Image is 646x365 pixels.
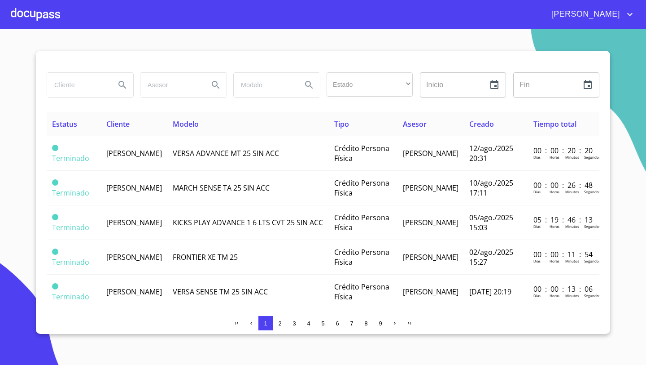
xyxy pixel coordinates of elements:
span: Terminado [52,179,58,186]
p: Dias [533,155,541,160]
span: 3 [292,320,296,327]
p: Dias [533,258,541,263]
span: Terminado [52,257,89,267]
span: 6 [336,320,339,327]
span: 1 [264,320,267,327]
span: Terminado [52,188,89,198]
span: Modelo [173,119,199,129]
span: [DATE] 20:19 [469,287,511,297]
span: [PERSON_NAME] [403,287,458,297]
p: Horas [550,293,559,298]
span: 5 [321,320,324,327]
span: 9 [379,320,382,327]
p: 05 : 19 : 46 : 13 [533,215,594,225]
p: Dias [533,224,541,229]
input: search [234,73,295,97]
span: 2 [278,320,281,327]
p: 00 : 00 : 11 : 54 [533,249,594,259]
span: [PERSON_NAME] [106,252,162,262]
span: Terminado [52,153,89,163]
span: Terminado [52,214,58,220]
p: 00 : 00 : 20 : 20 [533,146,594,156]
span: 05/ago./2025 15:03 [469,213,513,232]
span: Terminado [52,145,58,151]
span: [PERSON_NAME] [403,183,458,193]
span: Terminado [52,249,58,255]
span: 02/ago./2025 15:27 [469,247,513,267]
button: Search [205,74,227,96]
p: Horas [550,224,559,229]
p: Segundos [584,293,601,298]
span: 7 [350,320,353,327]
span: FRONTIER XE TM 25 [173,252,238,262]
button: Search [112,74,133,96]
span: [PERSON_NAME] [106,183,162,193]
span: MARCH SENSE TA 25 SIN ACC [173,183,270,193]
span: Tipo [334,119,349,129]
span: Terminado [52,292,89,302]
p: 00 : 00 : 26 : 48 [533,180,594,190]
span: Estatus [52,119,77,129]
button: Search [298,74,320,96]
button: account of current user [545,7,635,22]
span: 8 [364,320,367,327]
p: Horas [550,155,559,160]
p: Dias [533,189,541,194]
button: 4 [301,316,316,330]
span: Creado [469,119,494,129]
span: Crédito Persona Física [334,143,389,163]
button: 6 [330,316,345,330]
p: Minutos [565,155,579,160]
span: [PERSON_NAME] [403,148,458,158]
input: search [47,73,108,97]
span: [PERSON_NAME] [106,287,162,297]
button: 5 [316,316,330,330]
p: Minutos [565,258,579,263]
span: [PERSON_NAME] [545,7,624,22]
span: Terminado [52,223,89,232]
button: 1 [258,316,273,330]
span: Crédito Persona Física [334,178,389,198]
span: VERSA ADVANCE MT 25 SIN ACC [173,148,279,158]
span: Tiempo total [533,119,576,129]
span: Crédito Persona Física [334,213,389,232]
span: KICKS PLAY ADVANCE 1 6 LTS CVT 25 SIN ACC [173,218,323,227]
span: Crédito Persona Física [334,247,389,267]
button: 7 [345,316,359,330]
p: Minutos [565,293,579,298]
p: Segundos [584,155,601,160]
span: [PERSON_NAME] [106,148,162,158]
span: Cliente [106,119,130,129]
span: 10/ago./2025 17:11 [469,178,513,198]
input: search [140,73,201,97]
span: 4 [307,320,310,327]
button: 9 [373,316,388,330]
button: 8 [359,316,373,330]
span: Crédito Persona Física [334,282,389,302]
p: Minutos [565,224,579,229]
span: Terminado [52,283,58,289]
span: VERSA SENSE TM 25 SIN ACC [173,287,268,297]
p: Segundos [584,189,601,194]
p: 00 : 00 : 13 : 06 [533,284,594,294]
span: [PERSON_NAME] [106,218,162,227]
span: Asesor [403,119,427,129]
p: Minutos [565,189,579,194]
p: Segundos [584,224,601,229]
span: [PERSON_NAME] [403,218,458,227]
button: 2 [273,316,287,330]
p: Dias [533,293,541,298]
div: ​ [327,72,413,97]
p: Horas [550,189,559,194]
span: 12/ago./2025 20:31 [469,143,513,163]
span: [PERSON_NAME] [403,252,458,262]
p: Segundos [584,258,601,263]
button: 3 [287,316,301,330]
p: Horas [550,258,559,263]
